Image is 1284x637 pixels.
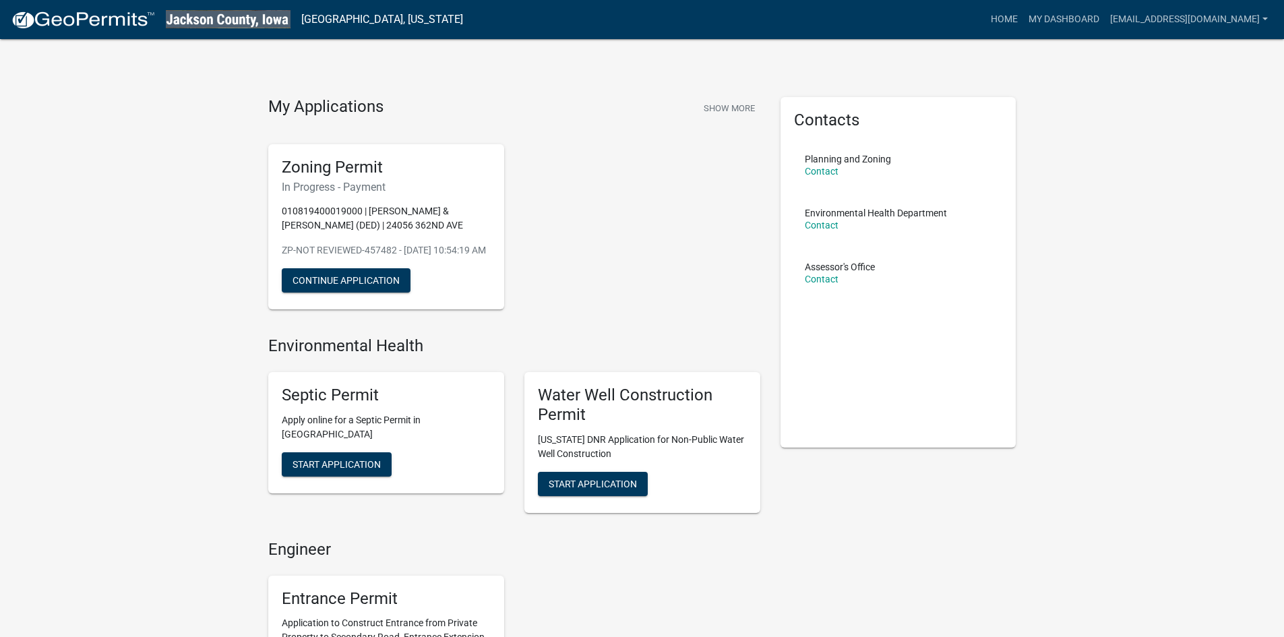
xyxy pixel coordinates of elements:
[538,433,747,461] p: [US_STATE] DNR Application for Non-Public Water Well Construction
[805,208,947,218] p: Environmental Health Department
[293,459,381,470] span: Start Application
[282,413,491,442] p: Apply online for a Septic Permit in [GEOGRAPHIC_DATA]
[282,452,392,477] button: Start Application
[805,166,838,177] a: Contact
[1023,7,1105,32] a: My Dashboard
[282,181,491,193] h6: In Progress - Payment
[985,7,1023,32] a: Home
[282,243,491,257] p: ZP-NOT REVIEWED-457482 - [DATE] 10:54:19 AM
[794,111,1003,130] h5: Contacts
[282,158,491,177] h5: Zoning Permit
[805,274,838,284] a: Contact
[282,204,491,233] p: 010819400019000 | [PERSON_NAME] & [PERSON_NAME] (DED) | 24056 362ND AVE
[805,262,875,272] p: Assessor's Office
[268,540,760,559] h4: Engineer
[538,472,648,496] button: Start Application
[538,386,747,425] h5: Water Well Construction Permit
[282,268,410,293] button: Continue Application
[166,10,291,28] img: Jackson County, Iowa
[268,336,760,356] h4: Environmental Health
[698,97,760,119] button: Show More
[282,589,491,609] h5: Entrance Permit
[268,97,384,117] h4: My Applications
[282,386,491,405] h5: Septic Permit
[805,220,838,231] a: Contact
[1105,7,1273,32] a: [EMAIL_ADDRESS][DOMAIN_NAME]
[805,154,891,164] p: Planning and Zoning
[549,478,637,489] span: Start Application
[301,8,463,31] a: [GEOGRAPHIC_DATA], [US_STATE]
